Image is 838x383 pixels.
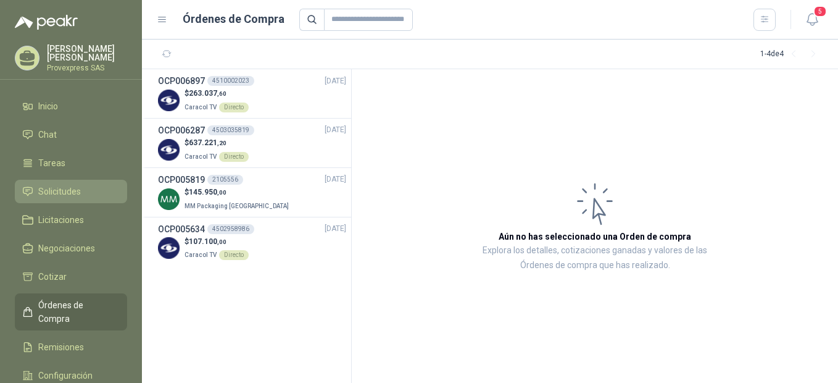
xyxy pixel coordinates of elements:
a: Cotizar [15,265,127,288]
span: Negociaciones [38,242,95,255]
span: 5 [813,6,827,17]
span: [DATE] [325,75,346,87]
span: Chat [38,128,57,141]
span: Solicitudes [38,185,81,198]
div: Directo [219,250,249,260]
div: 4510002023 [207,76,254,86]
h3: Aún no has seleccionado una Orden de compra [499,230,691,243]
span: Órdenes de Compra [38,298,115,326]
p: [PERSON_NAME] [PERSON_NAME] [47,44,127,62]
span: 145.950 [189,188,226,196]
img: Company Logo [158,188,180,210]
h3: OCP006287 [158,124,205,137]
a: Solicitudes [15,180,127,203]
div: 4503035819 [207,125,254,135]
span: Inicio [38,99,58,113]
p: $ [185,187,291,198]
span: ,20 [217,140,226,146]
p: Explora los detalles, cotizaciones ganadas y valores de las Órdenes de compra que has realizado. [475,243,715,273]
a: Chat [15,123,127,146]
span: Caracol TV [185,104,217,111]
div: 1 - 4 de 4 [760,44,823,64]
span: [DATE] [325,223,346,235]
p: $ [185,137,249,149]
a: Licitaciones [15,208,127,232]
img: Company Logo [158,139,180,161]
a: Negociaciones [15,237,127,260]
span: Caracol TV [185,251,217,258]
div: 4502958986 [207,224,254,234]
a: OCP0058192105556[DATE] Company Logo$145.950,00MM Packaging [GEOGRAPHIC_DATA] [158,173,346,212]
div: Directo [219,103,249,112]
a: OCP0056344502958986[DATE] Company Logo$107.100,00Caracol TVDirecto [158,222,346,261]
a: OCP0068974510002023[DATE] Company Logo$263.037,60Caracol TVDirecto [158,74,346,113]
span: 263.037 [189,89,226,98]
span: 107.100 [189,237,226,246]
div: Directo [219,152,249,162]
a: Remisiones [15,335,127,359]
button: 5 [801,9,823,31]
p: $ [185,88,249,99]
h3: OCP006897 [158,74,205,88]
span: MM Packaging [GEOGRAPHIC_DATA] [185,203,289,209]
span: Licitaciones [38,213,84,227]
p: Provexpress SAS [47,64,127,72]
img: Company Logo [158,237,180,259]
span: ,00 [217,238,226,245]
a: Órdenes de Compra [15,293,127,330]
h3: OCP005634 [158,222,205,236]
span: Caracol TV [185,153,217,160]
span: Configuración [38,369,93,382]
span: [DATE] [325,124,346,136]
a: Tareas [15,151,127,175]
span: 637.221 [189,138,226,147]
img: Company Logo [158,90,180,111]
a: Inicio [15,95,127,118]
span: Tareas [38,156,65,170]
h3: OCP005819 [158,173,205,187]
span: [DATE] [325,174,346,185]
span: Remisiones [38,340,84,354]
p: $ [185,236,249,248]
img: Logo peakr [15,15,78,30]
a: OCP0062874503035819[DATE] Company Logo$637.221,20Caracol TVDirecto [158,124,346,162]
div: 2105556 [207,175,243,185]
span: ,60 [217,90,226,97]
span: ,00 [217,189,226,196]
h1: Órdenes de Compra [183,11,284,28]
span: Cotizar [38,270,67,284]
